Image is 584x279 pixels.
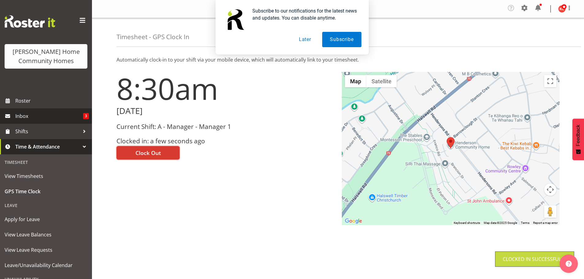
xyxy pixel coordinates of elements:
button: Keyboard shortcuts [454,221,480,225]
h1: 8:30am [116,72,334,105]
span: GPS Time Clock [5,187,87,196]
span: Time & Attendance [15,142,80,151]
button: Drag Pegman onto the map to open Street View [544,205,556,218]
span: Leave/Unavailability Calendar [5,261,87,270]
span: View Leave Balances [5,230,87,239]
div: Timesheet [2,156,90,168]
img: Google [343,217,364,225]
span: Inbox [15,111,83,121]
button: Map camera controls [544,183,556,196]
span: View Leave Requests [5,245,87,254]
span: Apply for Leave [5,215,87,224]
a: Apply for Leave [2,212,90,227]
span: Shifts [15,127,80,136]
img: help-xxl-2.png [566,261,572,267]
div: Leave [2,199,90,212]
div: Clocked in Successfully [503,255,567,263]
span: 3 [83,113,89,119]
a: GPS Time Clock [2,184,90,199]
a: Leave/Unavailability Calendar [2,258,90,273]
h2: [DATE] [116,106,334,116]
h3: Current Shift: A - Manager - Manager 1 [116,123,334,130]
a: Terms (opens in new tab) [521,221,529,224]
button: Feedback - Show survey [572,119,584,160]
span: Feedback [575,125,581,146]
a: View Leave Balances [2,227,90,242]
a: Open this area in Google Maps (opens a new window) [343,217,364,225]
img: notification icon [223,7,247,32]
button: Subscribe [322,32,361,47]
button: Toggle fullscreen view [544,75,556,87]
button: Clock Out [116,146,180,160]
h3: Clocked in: a few seconds ago [116,138,334,145]
p: Automatically clock-in to your shift via your mobile device, which will automatically link to you... [116,56,559,63]
span: Roster [15,96,89,105]
div: [PERSON_NAME] Home Community Homes [11,47,81,66]
div: Subscribe to our notifications for the latest news and updates. You can disable anytime. [247,7,361,21]
span: View Timesheets [5,172,87,181]
button: Show street map [345,75,366,87]
a: View Timesheets [2,168,90,184]
a: Report a map error [533,221,558,224]
button: Show satellite imagery [366,75,397,87]
button: Later [291,32,319,47]
span: Clock Out [136,149,161,157]
span: Map data ©2025 Google [484,221,517,224]
a: View Leave Requests [2,242,90,258]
